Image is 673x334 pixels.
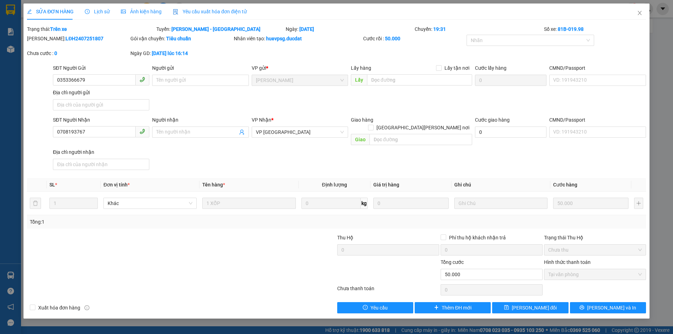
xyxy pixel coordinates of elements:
input: VD: Bàn, Ghế [202,198,295,209]
span: kg [361,198,368,209]
b: 0 [54,50,57,56]
span: Khác [108,198,192,209]
span: Lịch sử [85,9,110,14]
div: Ngày GD: [130,49,232,57]
b: [DATE] [299,26,314,32]
div: Ngày: [285,25,414,33]
div: SĐT Người Gửi [53,64,149,72]
input: 0 [373,198,449,209]
b: 50.000 [385,36,400,41]
span: Tổng cước [441,259,464,265]
b: [PERSON_NAME] - [GEOGRAPHIC_DATA] [171,26,260,32]
div: Người nhận [152,116,249,124]
span: VP Nhận [252,117,271,123]
span: Lấy hàng [351,65,371,71]
b: 81B-019.98 [558,26,584,32]
div: CMND/Passport [549,64,646,72]
span: phone [140,77,145,82]
span: VP Đà Nẵng [256,127,344,137]
span: Giao hàng [351,117,373,123]
span: Yêu cầu xuất hóa đơn điện tử [173,9,247,14]
button: plusThêm ĐH mới [415,302,491,313]
input: Địa chỉ của người nhận [53,159,149,170]
span: SL [49,182,55,188]
div: Chuyến: [414,25,543,33]
span: Giao [351,134,369,145]
input: Dọc đường [367,74,472,86]
div: [PERSON_NAME]: [27,35,129,42]
div: Tuyến: [156,25,285,33]
label: Cước lấy hàng [475,65,507,71]
span: save [504,305,509,311]
span: [PERSON_NAME] đổi [512,304,557,312]
span: Tên hàng [202,182,225,188]
button: plus [634,198,643,209]
span: Thêm ĐH mới [442,304,471,312]
div: Người gửi [152,64,249,72]
span: clock-circle [85,9,90,14]
div: Nhân viên tạo: [234,35,362,42]
input: Cước lấy hàng [475,75,546,86]
span: edit [27,9,32,14]
span: plus [434,305,439,311]
span: Lấy tận nơi [442,64,472,72]
span: exclamation-circle [363,305,368,311]
input: Cước giao hàng [475,127,546,138]
div: Trạng thái: [26,25,156,33]
th: Ghi chú [451,178,550,192]
label: Hình thức thanh toán [544,259,591,265]
div: Số xe: [543,25,647,33]
button: save[PERSON_NAME] đổi [492,302,568,313]
div: Trạng thái Thu Hộ [544,234,646,241]
button: exclamation-circleYêu cầu [337,302,413,313]
span: SỬA ĐƠN HÀNG [27,9,74,14]
div: Địa chỉ người nhận [53,148,149,156]
div: Tổng: 1 [30,218,260,226]
input: 0 [553,198,628,209]
span: Cước hàng [553,182,577,188]
span: close [637,10,643,16]
span: printer [579,305,584,311]
div: Cước rồi : [363,35,465,42]
div: Địa chỉ người gửi [53,89,149,96]
span: Lấy [351,74,367,86]
span: info-circle [84,305,89,310]
input: Địa chỉ của người gửi [53,99,149,110]
span: picture [121,9,126,14]
span: Định lượng [322,182,347,188]
span: Yêu cầu [371,304,388,312]
b: Tiêu chuẩn [166,36,191,41]
span: Đơn vị tính [103,182,130,188]
div: Gói vận chuyển: [130,35,232,42]
b: huevpsg.ducdat [266,36,302,41]
b: Trên xe [50,26,67,32]
span: Ảnh kiện hàng [121,9,162,14]
span: Phí thu hộ khách nhận trả [446,234,509,241]
b: 19:31 [433,26,446,32]
span: [GEOGRAPHIC_DATA][PERSON_NAME] nơi [374,124,472,131]
span: phone [140,129,145,134]
button: delete [30,198,41,209]
div: Chưa cước : [27,49,129,57]
span: Tại văn phòng [548,269,642,280]
span: Giá trị hàng [373,182,399,188]
img: icon [173,9,178,15]
span: Chưa thu [548,245,642,255]
b: LĐH2407251807 [66,36,103,41]
div: CMND/Passport [549,116,646,124]
span: Thu Hộ [337,235,353,240]
div: VP gửi [252,64,348,72]
span: user-add [239,129,245,135]
button: printer[PERSON_NAME] và In [570,302,646,313]
div: SĐT Người Nhận [53,116,149,124]
span: Xuất hóa đơn hàng [35,304,83,312]
input: Dọc đường [369,134,472,145]
span: [PERSON_NAME] và In [587,304,636,312]
b: [DATE] lúc 16:14 [152,50,188,56]
input: Ghi Chú [454,198,548,209]
span: Lê Đại Hành [256,75,344,86]
button: Close [630,4,650,23]
div: Chưa thanh toán [336,285,440,297]
label: Cước giao hàng [475,117,510,123]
